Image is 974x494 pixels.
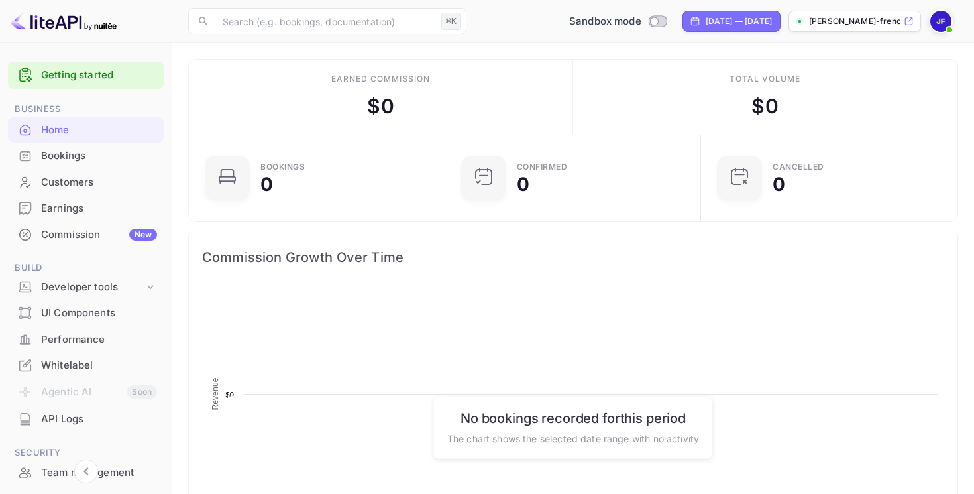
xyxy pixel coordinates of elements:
div: Total volume [730,73,800,85]
div: Developer tools [8,276,164,299]
a: CommissionNew [8,222,164,247]
div: API Logs [8,406,164,432]
div: CommissionNew [8,222,164,248]
div: Developer tools [41,280,144,295]
span: Sandbox mode [569,14,641,29]
div: Home [41,123,157,138]
div: CANCELLED [773,163,824,171]
div: Earned commission [331,73,429,85]
div: Performance [8,327,164,353]
div: 0 [260,175,273,194]
div: Bookings [260,163,305,171]
img: LiteAPI logo [11,11,117,32]
div: $ 0 [367,92,394,121]
text: Revenue [211,377,220,410]
a: API Logs [8,406,164,431]
div: ⌘K [441,13,461,30]
div: Customers [8,170,164,196]
div: [DATE] — [DATE] [706,15,772,27]
div: Customers [41,175,157,190]
div: Confirmed [517,163,568,171]
a: UI Components [8,300,164,325]
div: UI Components [8,300,164,326]
div: $ 0 [751,92,778,121]
div: Whitelabel [8,353,164,379]
a: Getting started [41,68,157,83]
div: Whitelabel [41,358,157,373]
button: Collapse navigation [74,460,98,483]
div: Bookings [41,149,157,164]
input: Search (e.g. bookings, documentation) [215,8,436,34]
div: Performance [41,332,157,347]
div: Home [8,117,164,143]
h6: No bookings recorded for this period [447,410,699,426]
p: [PERSON_NAME]-french-vqmdi.nuite... [809,15,901,27]
a: Earnings [8,196,164,220]
div: New [129,229,157,241]
div: Earnings [41,201,157,216]
span: Build [8,261,164,275]
a: Team management [8,460,164,485]
a: Home [8,117,164,142]
div: Getting started [8,62,164,89]
a: Customers [8,170,164,194]
text: $0 [225,391,234,399]
span: Commission Growth Over Time [202,247,944,268]
span: Security [8,446,164,460]
div: Switch to Production mode [564,14,672,29]
div: 0 [517,175,529,194]
img: Jon French [930,11,951,32]
div: UI Components [41,306,157,321]
a: Bookings [8,143,164,168]
a: Performance [8,327,164,351]
div: Earnings [8,196,164,221]
div: Team management [8,460,164,486]
p: The chart shows the selected date range with no activity [447,431,699,445]
div: API Logs [41,412,157,427]
div: Commission [41,227,157,243]
div: Team management [41,465,157,481]
div: 0 [773,175,785,194]
span: Business [8,102,164,117]
div: Bookings [8,143,164,169]
a: Whitelabel [8,353,164,377]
